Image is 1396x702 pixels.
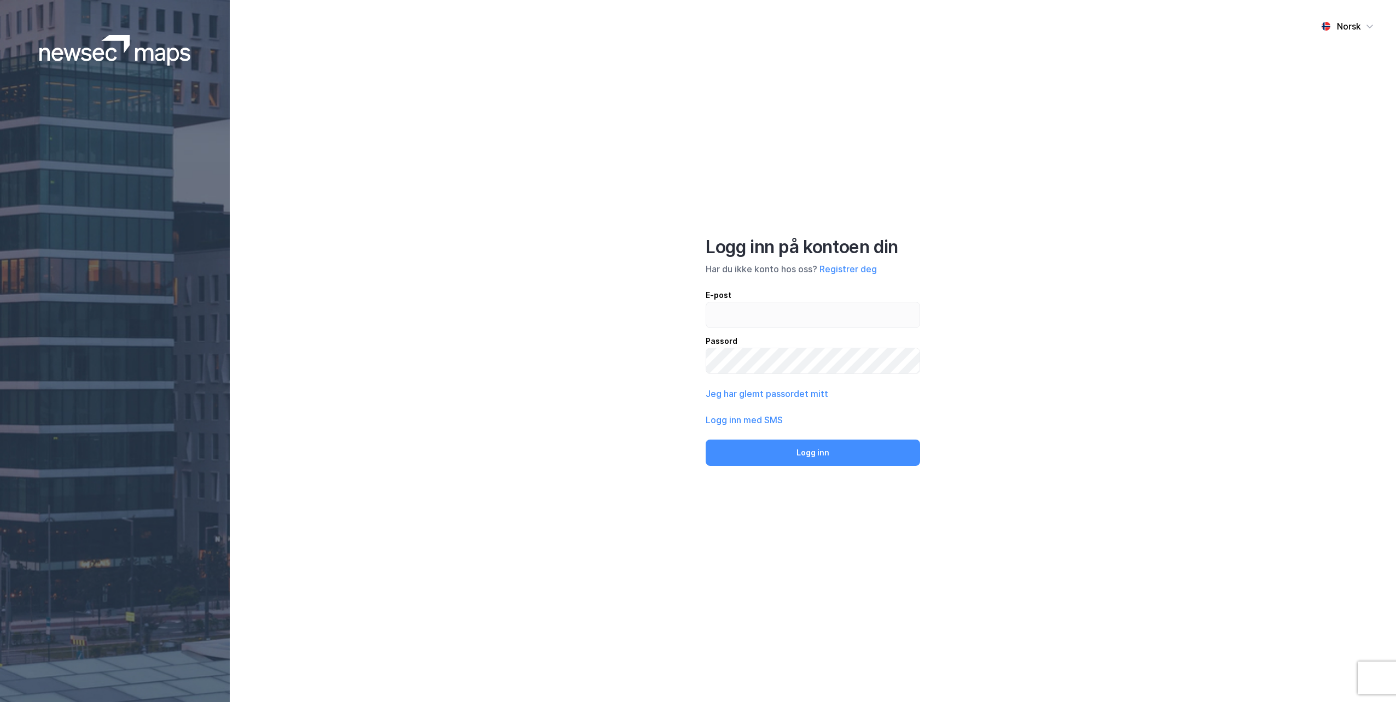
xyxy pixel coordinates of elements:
div: E-post [706,289,920,302]
div: Passord [706,335,920,348]
div: Logg inn på kontoen din [706,236,920,258]
button: Logg inn [706,440,920,466]
button: Jeg har glemt passordet mitt [706,387,828,400]
img: logoWhite.bf58a803f64e89776f2b079ca2356427.svg [39,35,191,66]
button: Logg inn med SMS [706,413,783,426]
div: Norsk [1337,20,1361,33]
button: Registrer deg [819,262,877,276]
div: Har du ikke konto hos oss? [706,262,920,276]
